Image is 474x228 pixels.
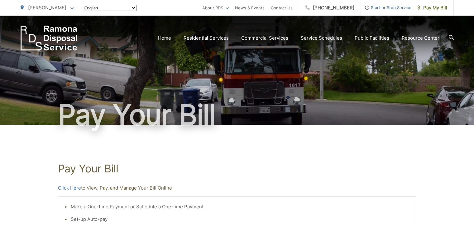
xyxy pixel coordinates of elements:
span: [PERSON_NAME] [28,5,66,11]
a: Click Here [58,184,81,192]
a: Contact Us [271,4,293,12]
a: Resource Center [402,34,439,42]
h1: Pay Your Bill [21,99,454,131]
h1: Pay Your Bill [58,162,416,175]
a: Service Schedules [301,34,342,42]
span: Pay My Bill [418,4,447,12]
a: Commercial Services [241,34,288,42]
a: Public Facilities [355,34,389,42]
select: Select a language [83,5,136,11]
a: Home [158,34,171,42]
a: EDCD logo. Return to the homepage. [21,26,77,51]
a: About RDS [202,4,229,12]
a: News & Events [235,4,265,12]
li: Set-up Auto-pay [71,216,410,223]
p: to View, Pay, and Manage Your Bill Online [58,184,416,192]
a: Residential Services [184,34,229,42]
li: Make a One-time Payment or Schedule a One-time Payment [71,203,410,211]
